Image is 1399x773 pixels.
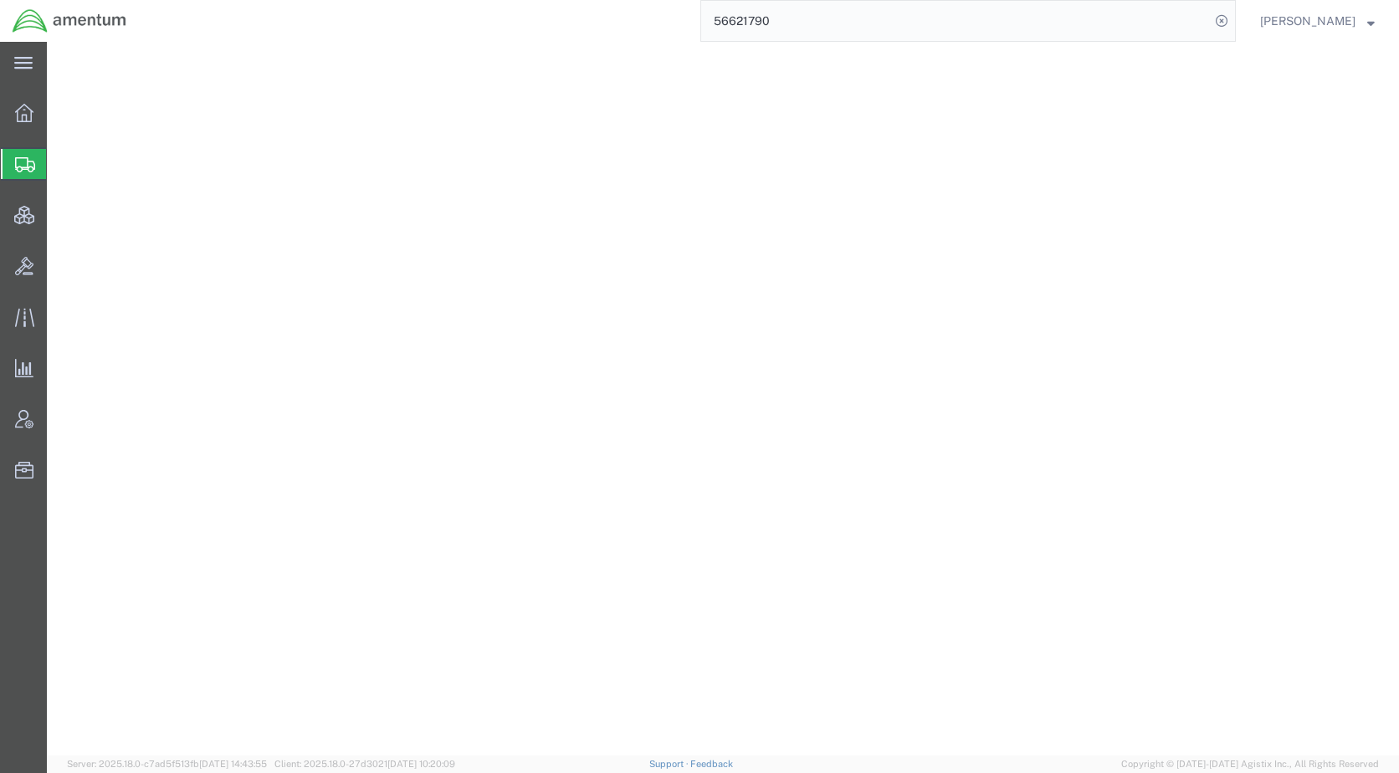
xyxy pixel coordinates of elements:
[47,42,1399,755] iframe: FS Legacy Container
[67,759,267,769] span: Server: 2025.18.0-c7ad5f513fb
[701,1,1210,41] input: Search for shipment number, reference number
[649,759,691,769] a: Support
[274,759,455,769] span: Client: 2025.18.0-27d3021
[387,759,455,769] span: [DATE] 10:20:09
[1121,757,1379,771] span: Copyright © [DATE]-[DATE] Agistix Inc., All Rights Reserved
[12,8,127,33] img: logo
[1260,12,1355,30] span: Kent Gilman
[1259,11,1376,31] button: [PERSON_NAME]
[690,759,733,769] a: Feedback
[199,759,267,769] span: [DATE] 14:43:55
